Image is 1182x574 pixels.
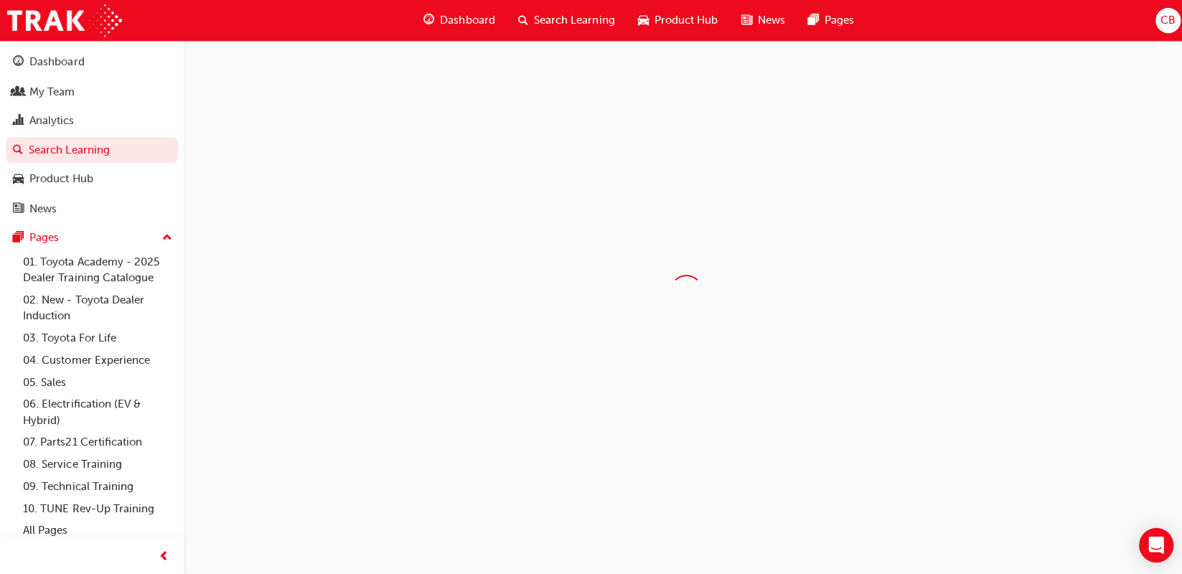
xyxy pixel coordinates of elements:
[17,473,177,495] a: 09. Technical Training
[438,12,492,29] span: Dashboard
[421,11,432,29] span: guage-icon
[29,199,57,216] div: News
[515,11,525,29] span: search-icon
[158,545,169,563] span: prev-icon
[1155,12,1170,29] span: CB
[6,107,177,133] a: Analytics
[29,228,59,245] div: Pages
[737,11,748,29] span: news-icon
[17,451,177,474] a: 08. Service Training
[13,202,24,215] span: news-icon
[13,56,24,69] span: guage-icon
[13,114,24,127] span: chart-icon
[6,223,177,250] button: Pages
[1150,8,1175,33] button: CB
[6,136,177,163] a: Search Learning
[504,6,623,35] a: search-iconSearch Learning
[17,517,177,539] a: All Pages
[17,495,177,517] a: 10. TUNE Rev-Up Training
[17,391,177,429] a: 06. Electrification (EV & Hybrid)
[804,11,815,29] span: pages-icon
[651,12,714,29] span: Product Hub
[29,54,84,70] div: Dashboard
[623,6,726,35] a: car-iconProduct Hub
[29,83,75,100] div: My Team
[410,6,504,35] a: guage-iconDashboard
[7,4,121,37] img: Trak
[726,6,792,35] a: news-iconNews
[6,49,177,75] a: Dashboard
[13,230,24,243] span: pages-icon
[17,429,177,451] a: 07. Parts21 Certification
[17,288,177,326] a: 02. New - Toyota Dealer Induction
[13,143,23,156] span: search-icon
[17,370,177,392] a: 05. Sales
[17,347,177,370] a: 04. Customer Experience
[6,46,177,223] button: DashboardMy TeamAnalyticsSearch LearningProduct HubNews
[6,194,177,221] a: News
[792,6,861,35] a: pages-iconPages
[13,172,24,185] span: car-icon
[29,112,74,128] div: Analytics
[17,250,177,288] a: 01. Toyota Academy - 2025 Dealer Training Catalogue
[634,11,645,29] span: car-icon
[161,227,172,246] span: up-icon
[13,85,24,98] span: people-icon
[531,12,611,29] span: Search Learning
[29,170,93,187] div: Product Hub
[17,326,177,348] a: 03. Toyota For Life
[820,12,850,29] span: Pages
[1133,525,1168,560] div: Open Intercom Messenger
[754,12,781,29] span: News
[6,78,177,105] a: My Team
[6,165,177,192] a: Product Hub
